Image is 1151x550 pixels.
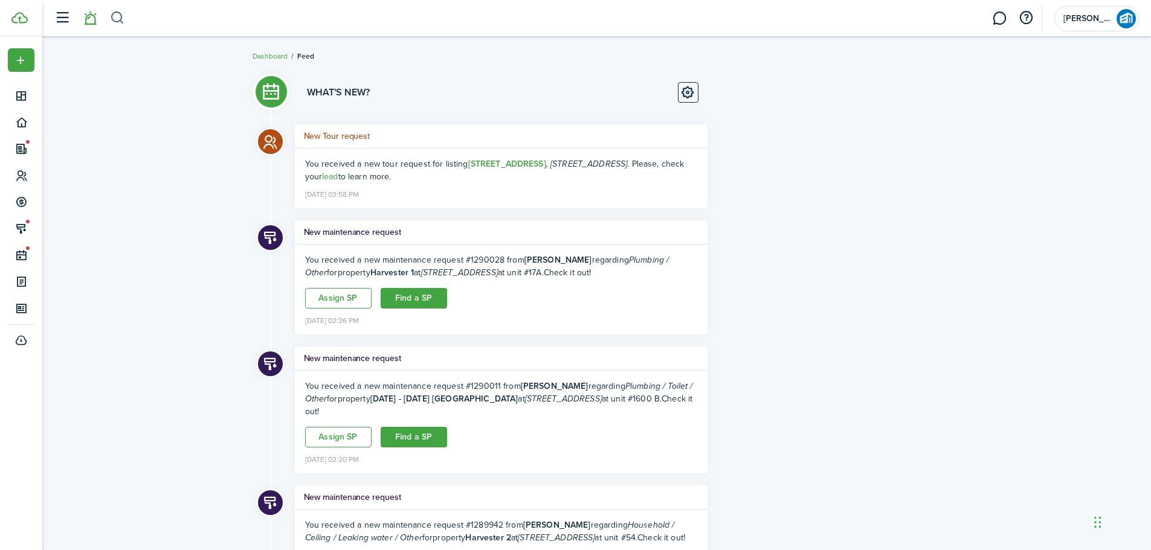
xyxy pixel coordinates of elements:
i: [STREET_ADDRESS] [421,266,498,279]
time: [DATE] 02:20 PM [305,450,359,466]
i: Household / Ceiling / Leaking water / Other [305,519,675,544]
i: , [STREET_ADDRESS] [546,158,628,170]
a: Messaging [988,3,1011,34]
b: [PERSON_NAME] [521,380,588,392]
i: [STREET_ADDRESS] [525,392,602,405]
a: [STREET_ADDRESS] [468,158,546,170]
h5: New maintenance request [304,352,401,365]
a: Find a SP [381,427,447,447]
h5: New maintenance request [304,491,401,504]
h3: What's new? [307,85,370,100]
h5: New maintenance request [304,226,401,238]
img: TenantCloud [11,12,28,24]
b: [PERSON_NAME] [523,519,591,531]
ng-component: You received a new maintenance request #1290028 from regarding for Check it out! [305,254,697,309]
time: [DATE] 03:58 PM [305,185,359,201]
ng-component: You received a new tour request for listing . Please, check your to learn more. [305,158,685,183]
button: Open menu [8,48,34,72]
a: Find a SP [381,288,447,309]
b: [PERSON_NAME] [524,254,592,266]
span: property at at unit #1600 B. [338,392,662,405]
time: [DATE] 02:36 PM [305,312,359,327]
ng-component: You received a new maintenance request #1290011 from regarding for Check it out! [305,380,697,447]
div: Drag [1094,504,1101,540]
h5: New Tour request [304,130,370,142]
ng-component: You received a new maintenance request #1289942 from regarding for Check it out! [305,519,685,544]
span: property at at unit #54. [433,531,637,544]
b: Harvester 1 [370,266,414,279]
button: Open sidebar [51,7,74,30]
i: [STREET_ADDRESS] [518,531,595,544]
i: Plumbing / Toilet / Other [305,380,693,405]
img: Braud & Son Properties [1117,9,1136,28]
b: [DATE] - [DATE] [GEOGRAPHIC_DATA] [370,392,518,405]
span: Feed [297,51,314,62]
a: lead [322,170,338,183]
span: Braud & Son Properties [1063,14,1112,23]
iframe: Chat Widget [950,420,1151,550]
a: Assign SP [305,427,372,447]
button: Open resource center [1016,8,1036,28]
i: Plumbing / Other [305,254,669,279]
a: Assign SP [305,288,372,309]
a: Dashboard [253,51,288,62]
span: property at at unit #17A. [338,266,544,279]
button: Search [110,8,125,28]
b: Harvester 2 [465,531,511,544]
